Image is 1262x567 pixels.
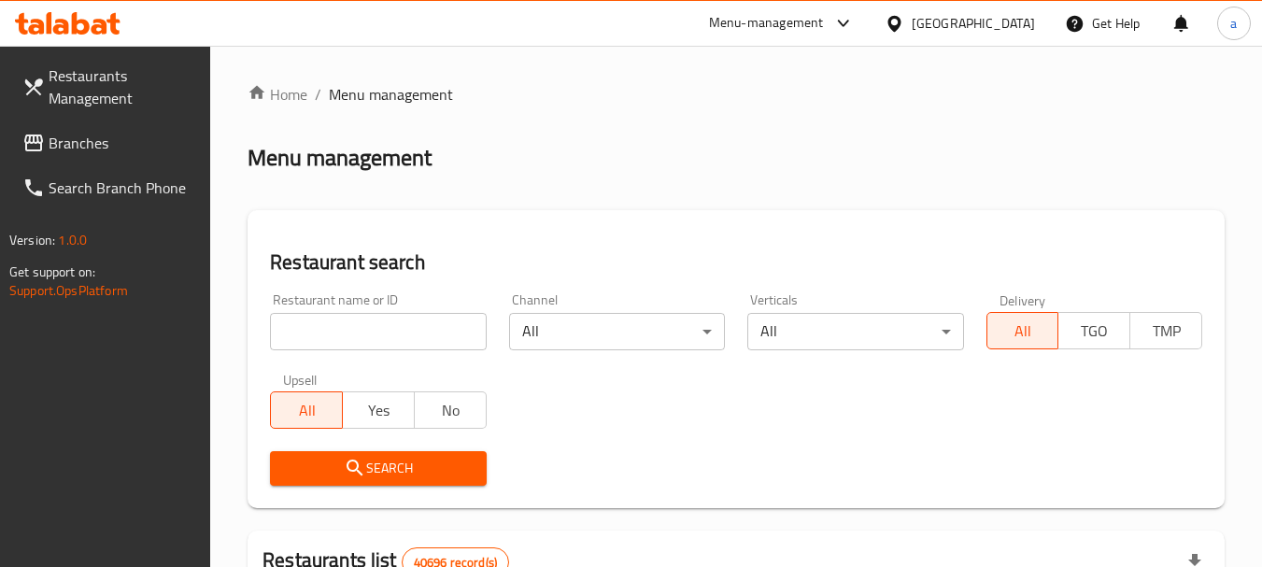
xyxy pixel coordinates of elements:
div: Menu-management [709,12,824,35]
label: Delivery [1000,293,1046,306]
a: Support.OpsPlatform [9,278,128,303]
a: Restaurants Management [7,53,211,120]
span: Version: [9,228,55,252]
span: TMP [1138,318,1195,345]
button: Search [270,451,486,486]
label: Upsell [283,373,318,386]
li: / [315,83,321,106]
span: Search [285,457,471,480]
span: TGO [1066,318,1123,345]
button: All [986,312,1059,349]
span: Get support on: [9,260,95,284]
span: All [278,397,335,424]
div: [GEOGRAPHIC_DATA] [912,13,1035,34]
h2: Menu management [248,143,432,173]
button: Yes [342,391,415,429]
span: Search Branch Phone [49,177,196,199]
h2: Restaurant search [270,248,1202,276]
span: 1.0.0 [58,228,87,252]
span: All [995,318,1052,345]
a: Home [248,83,307,106]
span: a [1230,13,1237,34]
span: Branches [49,132,196,154]
a: Branches [7,120,211,165]
div: All [747,313,963,350]
input: Search for restaurant name or ID.. [270,313,486,350]
span: Yes [350,397,407,424]
span: No [422,397,479,424]
button: TGO [1057,312,1130,349]
button: TMP [1129,312,1202,349]
span: Restaurants Management [49,64,196,109]
nav: breadcrumb [248,83,1225,106]
button: All [270,391,343,429]
div: All [509,313,725,350]
a: Search Branch Phone [7,165,211,210]
span: Menu management [329,83,453,106]
button: No [414,391,487,429]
